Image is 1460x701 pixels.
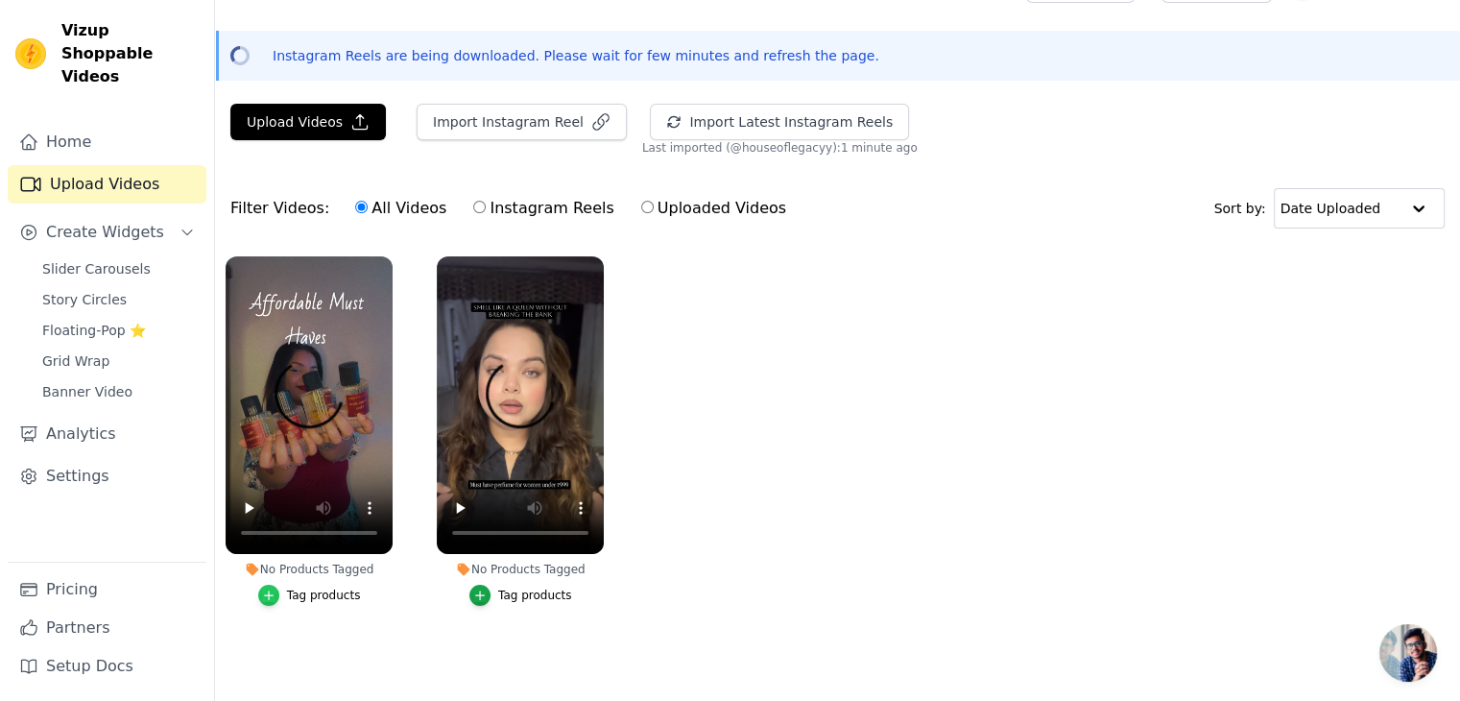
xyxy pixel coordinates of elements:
button: Tag products [469,585,572,606]
p: Instagram Reels are being downloaded. Please wait for few minutes and refresh the page. [273,46,879,65]
a: Banner Video [31,378,206,405]
span: Story Circles [42,290,127,309]
a: Home [8,123,206,161]
div: Open chat [1379,624,1437,682]
a: Settings [8,457,206,496]
img: Vizup [15,38,46,69]
label: All Videos [354,196,447,221]
a: Upload Videos [8,165,206,204]
div: Tag products [287,588,361,603]
span: Create Widgets [46,221,164,244]
a: Analytics [8,415,206,453]
span: Slider Carousels [42,259,151,278]
input: All Videos [355,201,368,213]
span: Grid Wrap [42,351,109,371]
input: Instagram Reels [473,201,486,213]
span: Floating-Pop ⭐ [42,321,146,340]
a: Floating-Pop ⭐ [31,317,206,344]
button: Create Widgets [8,213,206,252]
div: Tag products [498,588,572,603]
span: Last imported (@ houseoflegacyy ): 1 minute ago [642,140,918,156]
button: Upload Videos [230,104,386,140]
span: Vizup Shoppable Videos [61,19,199,88]
div: Filter Videos: [230,186,797,230]
input: Uploaded Videos [641,201,654,213]
label: Uploaded Videos [640,196,787,221]
div: No Products Tagged [437,562,604,577]
div: No Products Tagged [226,562,393,577]
button: Tag products [258,585,361,606]
a: Story Circles [31,286,206,313]
span: Banner Video [42,382,132,401]
a: Grid Wrap [31,348,206,375]
a: Setup Docs [8,647,206,686]
label: Instagram Reels [472,196,614,221]
button: Import Instagram Reel [417,104,627,140]
a: Slider Carousels [31,255,206,282]
a: Pricing [8,570,206,609]
a: Partners [8,609,206,647]
button: Import Latest Instagram Reels [650,104,909,140]
div: Sort by: [1214,188,1446,229]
